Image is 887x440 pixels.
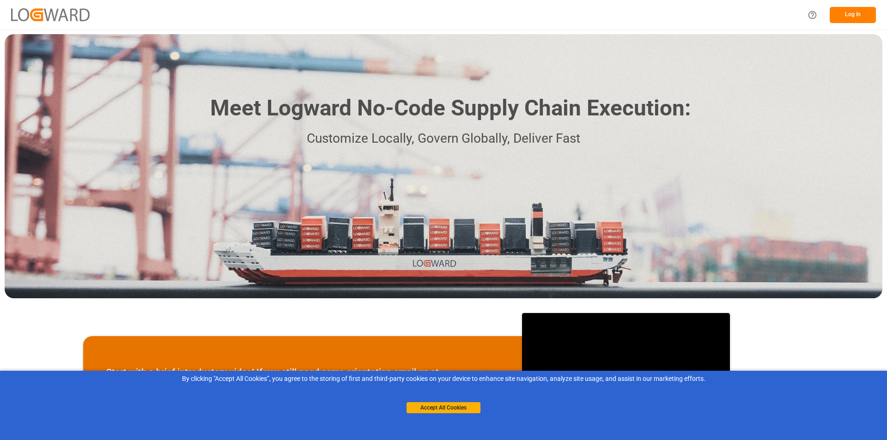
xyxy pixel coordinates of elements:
button: Help Center [802,5,823,25]
p: Start with a brief introductory video! If you still need some orientation email us at , or schedu... [106,365,499,393]
div: By clicking "Accept All Cookies”, you agree to the storing of first and third-party cookies on yo... [6,374,881,384]
img: Logward_new_orange.png [11,8,90,21]
p: Customize Locally, Govern Globally, Deliver Fast [196,128,691,149]
button: Accept All Cookies [407,402,480,413]
button: Log In [830,7,876,23]
h1: Meet Logward No-Code Supply Chain Execution: [210,92,691,125]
